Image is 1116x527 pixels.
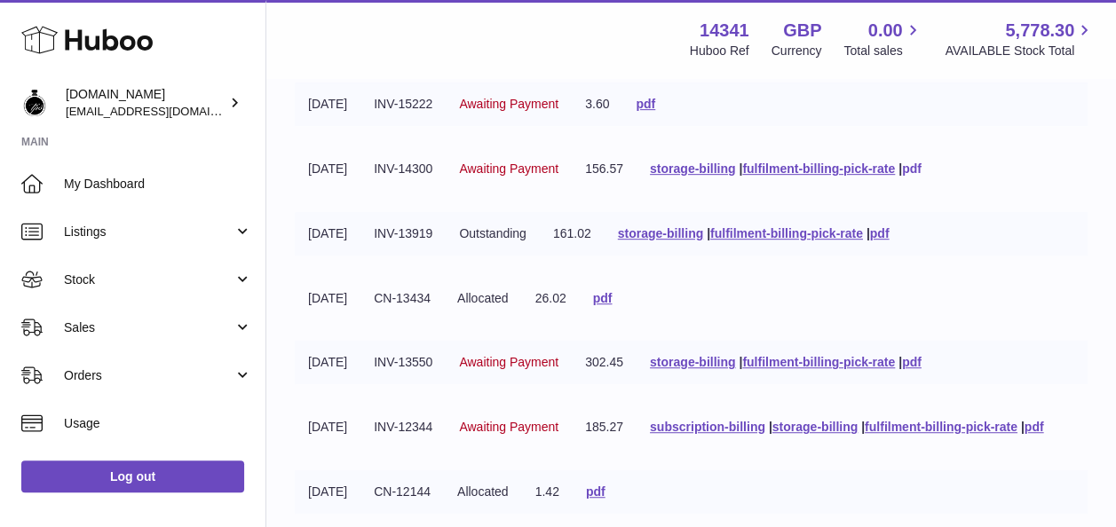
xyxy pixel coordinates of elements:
span: Awaiting Payment [459,97,558,111]
td: INV-12344 [360,405,446,449]
td: [DATE] [295,405,360,449]
a: pdf [902,355,922,369]
span: My Dashboard [64,176,252,193]
span: AVAILABLE Stock Total [945,43,1095,59]
a: storage-billing [772,420,858,434]
span: Allocated [457,291,509,305]
span: 5,778.30 [1005,19,1074,43]
a: storage-billing [618,226,703,240]
td: 161.02 [540,212,605,256]
span: | [861,420,865,434]
span: Total sales [843,43,922,59]
span: Allocated [457,484,509,499]
span: | [707,226,710,240]
a: pdf [636,97,655,111]
span: Sales [64,319,233,336]
span: Awaiting Payment [459,420,558,434]
span: Awaiting Payment [459,161,558,176]
td: 1.42 [522,470,573,514]
a: pdf [593,291,613,305]
a: pdf [902,161,922,176]
span: | [898,161,902,176]
td: INV-15222 [360,83,446,126]
a: fulfilment-billing-pick-rate [710,226,863,240]
strong: 14341 [700,19,749,43]
a: fulfilment-billing-pick-rate [742,161,895,176]
td: INV-13919 [360,212,446,256]
td: 185.27 [572,405,637,449]
span: Orders [64,367,233,384]
td: [DATE] [295,147,360,191]
td: INV-13550 [360,341,446,384]
td: [DATE] [295,470,360,514]
span: [EMAIL_ADDRESS][DOMAIN_NAME] [66,104,261,118]
a: storage-billing [650,355,735,369]
td: INV-14300 [360,147,446,191]
span: | [898,355,902,369]
span: | [739,355,742,369]
a: storage-billing [650,161,735,176]
span: Stock [64,271,233,288]
td: [DATE] [295,83,360,126]
span: Outstanding [459,226,526,240]
a: subscription-billing [650,420,765,434]
a: 0.00 Total sales [843,19,922,59]
span: | [739,161,742,176]
td: [DATE] [295,341,360,384]
a: pdf [586,484,605,499]
td: 302.45 [572,341,637,384]
a: fulfilment-billing-pick-rate [865,420,1017,434]
span: | [769,420,772,434]
a: Log out [21,460,244,492]
td: CN-12144 [360,470,444,514]
td: 26.02 [522,277,580,320]
a: pdf [1025,420,1044,434]
div: Currency [772,43,822,59]
div: Huboo Ref [690,43,749,59]
span: Listings [64,224,233,240]
td: 156.57 [572,147,637,191]
span: Awaiting Payment [459,355,558,369]
span: | [1021,420,1025,434]
div: [DOMAIN_NAME] [66,86,226,120]
span: Usage [64,415,252,432]
span: 0.00 [868,19,903,43]
td: 3.60 [572,83,622,126]
td: CN-13434 [360,277,444,320]
span: | [867,226,870,240]
a: pdf [870,226,890,240]
a: 5,778.30 AVAILABLE Stock Total [945,19,1095,59]
td: [DATE] [295,277,360,320]
a: fulfilment-billing-pick-rate [742,355,895,369]
img: internalAdmin-14341@internal.huboo.com [21,90,48,116]
strong: GBP [783,19,821,43]
td: [DATE] [295,212,360,256]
